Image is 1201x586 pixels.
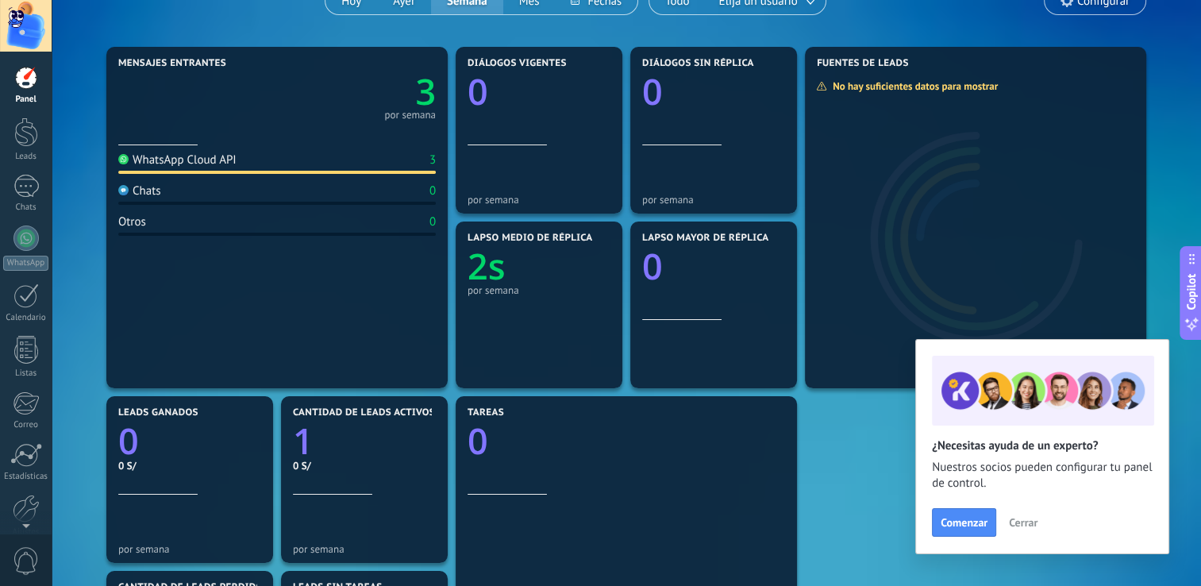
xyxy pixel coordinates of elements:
[293,543,436,555] div: por semana
[293,407,435,418] span: Cantidad de leads activos
[468,417,488,465] text: 0
[118,214,146,229] div: Otros
[642,233,768,244] span: Lapso mayor de réplica
[429,214,436,229] div: 0
[932,460,1153,492] span: Nuestros socios pueden configurar tu panel de control.
[293,417,314,465] text: 1
[118,185,129,195] img: Chats
[3,152,49,162] div: Leads
[932,438,1153,453] h2: ¿Necesitas ayuda de un experto?
[3,313,49,323] div: Calendario
[468,407,504,418] span: Tareas
[468,242,506,291] text: 2s
[415,67,436,116] text: 3
[384,111,436,119] div: por semana
[642,242,663,291] text: 0
[118,154,129,164] img: WhatsApp Cloud API
[817,58,909,69] span: Fuentes de leads
[118,58,226,69] span: Mensajes entrantes
[118,459,261,472] div: 0 S/
[1184,274,1199,310] span: Copilot
[118,417,261,465] a: 0
[932,508,996,537] button: Comenzar
[468,67,488,116] text: 0
[3,368,49,379] div: Listas
[118,183,161,199] div: Chats
[468,58,567,69] span: Diálogos vigentes
[468,417,785,465] a: 0
[3,94,49,105] div: Panel
[293,459,436,472] div: 0 S/
[3,420,49,430] div: Correo
[642,67,663,116] text: 0
[3,202,49,213] div: Chats
[468,194,610,206] div: por semana
[118,407,198,418] span: Leads ganados
[429,183,436,199] div: 0
[642,194,785,206] div: por semana
[468,284,610,296] div: por semana
[3,472,49,482] div: Estadísticas
[1009,517,1037,528] span: Cerrar
[3,256,48,271] div: WhatsApp
[1002,511,1045,534] button: Cerrar
[941,517,987,528] span: Comenzar
[118,417,139,465] text: 0
[816,79,1009,93] div: No hay suficientes datos para mostrar
[118,152,237,168] div: WhatsApp Cloud API
[642,58,754,69] span: Diálogos sin réplica
[293,417,436,465] a: 1
[468,233,593,244] span: Lapso medio de réplica
[277,67,436,116] a: 3
[429,152,436,168] div: 3
[118,543,261,555] div: por semana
